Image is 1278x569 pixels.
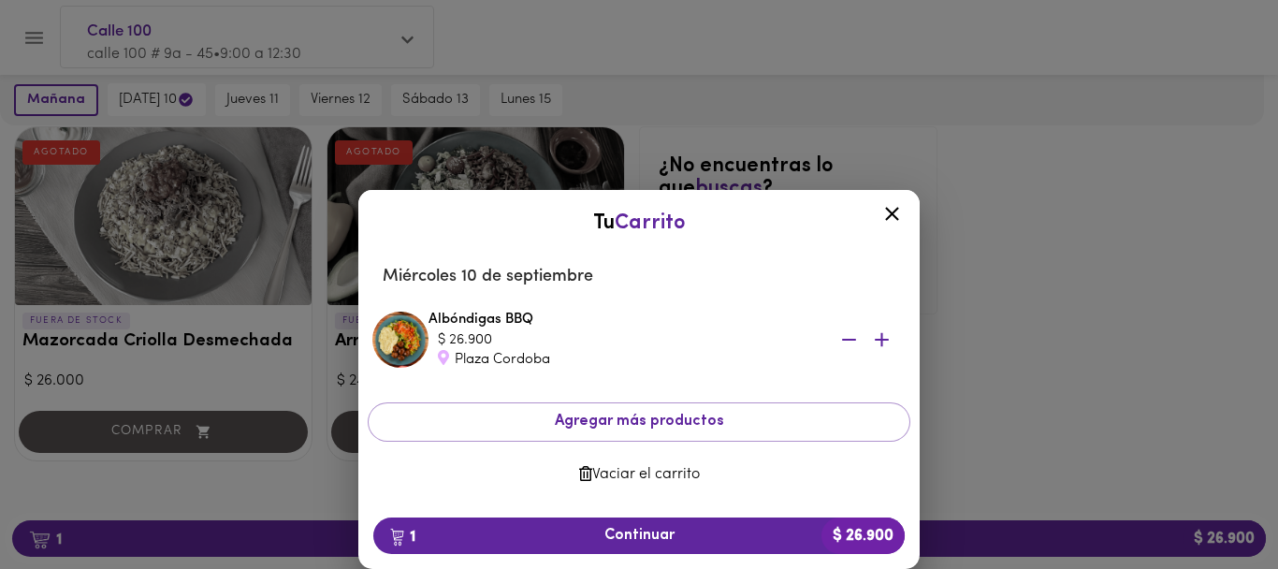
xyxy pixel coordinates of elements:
[1169,460,1259,550] iframe: Messagebird Livechat Widget
[438,350,812,370] div: Plaza Cordoba
[372,312,428,368] img: Albóndigas BBQ
[384,413,894,430] span: Agregar más productos
[368,402,910,441] button: Agregar más productos
[368,457,910,493] button: Vaciar el carrito
[388,527,890,545] span: Continuar
[821,518,905,554] b: $ 26.900
[390,528,404,547] img: cart.png
[373,518,905,554] button: 1Continuar$ 26.900
[428,310,906,370] div: Albóndigas BBQ
[383,466,895,484] span: Vaciar el carrito
[377,209,901,238] div: Tu
[615,212,686,234] span: Carrito
[379,524,427,548] b: 1
[368,255,910,299] li: Miércoles 10 de septiembre
[438,330,812,350] div: $ 26.900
